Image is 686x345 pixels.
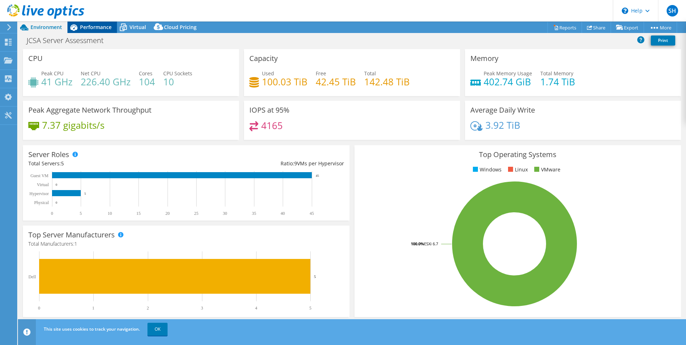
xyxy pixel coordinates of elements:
span: Total [364,70,376,77]
h3: IOPS at 95% [249,106,290,114]
h3: Server Roles [28,151,69,159]
li: Linux [506,166,528,174]
text: 45 [316,174,319,178]
span: Virtual [130,24,146,30]
span: Net CPU [81,70,100,77]
text: 0 [56,201,57,204]
h4: 10 [163,78,192,86]
a: Share [582,22,611,33]
text: Dell [28,274,36,279]
text: 45 [310,211,314,216]
a: Reports [548,22,582,33]
a: More [644,22,677,33]
h4: 100.03 TiB [262,78,307,86]
span: Cloud Pricing [164,24,197,30]
h3: Top Server Manufacturers [28,231,115,239]
li: Windows [471,166,502,174]
text: 5 [314,274,316,279]
text: 0 [38,306,40,311]
h4: 142.48 TiB [364,78,410,86]
h1: JCSA Server Assessment [23,37,115,44]
a: OK [147,323,168,336]
text: 1 [92,306,94,311]
text: Hypervisor [29,191,49,196]
text: 25 [194,211,198,216]
text: 5 [309,306,311,311]
text: 35 [252,211,256,216]
h3: Average Daily Write [470,106,535,114]
h4: 41 GHz [41,78,72,86]
div: Ratio: VMs per Hypervisor [186,160,344,167]
tspan: 100.0% [411,241,424,246]
h4: 42.45 TiB [316,78,356,86]
text: 3 [201,306,203,311]
h4: Total Manufacturers: [28,240,344,248]
text: 20 [165,211,170,216]
text: 10 [108,211,112,216]
h4: 7.37 gigabits/s [42,121,104,129]
h3: Top Operating Systems [360,151,676,159]
h3: Memory [470,55,498,62]
text: 15 [136,211,141,216]
text: 0 [56,183,57,186]
text: Physical [34,200,49,205]
span: 9 [294,160,297,167]
a: Print [651,36,675,46]
span: Peak Memory Usage [484,70,532,77]
h3: Capacity [249,55,278,62]
span: Performance [80,24,112,30]
tspan: ESXi 6.7 [424,241,438,246]
text: Virtual [37,182,49,187]
text: Guest VM [30,173,48,178]
h4: 226.40 GHz [81,78,131,86]
text: 2 [147,306,149,311]
text: 5 [80,211,82,216]
span: Used [262,70,274,77]
span: Free [316,70,326,77]
text: 40 [281,211,285,216]
h4: 4165 [261,122,283,129]
span: Peak CPU [41,70,64,77]
span: 5 [61,160,64,167]
span: Total Memory [540,70,573,77]
h3: CPU [28,55,43,62]
h4: 104 [139,78,155,86]
h4: 3.92 TiB [485,121,520,129]
h3: Peak Aggregate Network Throughput [28,106,151,114]
span: SH [667,5,678,16]
text: 30 [223,211,227,216]
span: Cores [139,70,152,77]
h4: 402.74 GiB [484,78,532,86]
span: Environment [30,24,62,30]
text: 0 [51,211,53,216]
a: Export [611,22,644,33]
span: 1 [74,240,77,247]
text: 5 [84,192,86,195]
div: Total Servers: [28,160,186,167]
span: This site uses cookies to track your navigation. [44,326,140,332]
span: CPU Sockets [163,70,192,77]
text: 4 [255,306,257,311]
li: VMware [532,166,560,174]
svg: \n [622,8,628,14]
h4: 1.74 TiB [540,78,575,86]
